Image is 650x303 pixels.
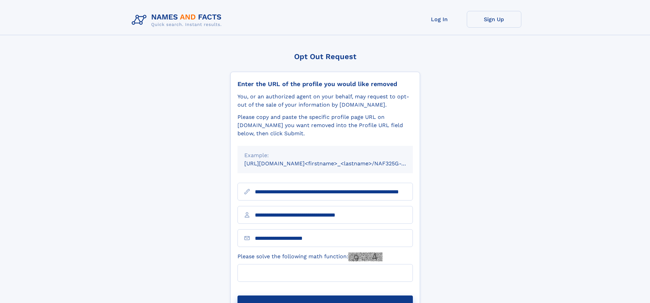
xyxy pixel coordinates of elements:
a: Sign Up [467,11,521,28]
div: Opt Out Request [230,52,420,61]
div: You, or an authorized agent on your behalf, may request to opt-out of the sale of your informatio... [237,93,413,109]
div: Enter the URL of the profile you would like removed [237,80,413,88]
a: Log In [412,11,467,28]
div: Please copy and paste the specific profile page URL on [DOMAIN_NAME] you want removed into the Pr... [237,113,413,138]
small: [URL][DOMAIN_NAME]<firstname>_<lastname>/NAF325G-xxxxxxxx [244,160,426,167]
div: Example: [244,151,406,160]
img: Logo Names and Facts [129,11,227,29]
label: Please solve the following math function: [237,252,382,261]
